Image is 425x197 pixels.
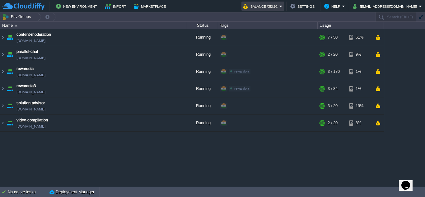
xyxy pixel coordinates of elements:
[16,100,45,106] a: solution-advisor
[0,63,5,80] img: AMDAwAAAACH5BAEAAAAALAAAAAABAAEAAAICRAEAOw==
[328,80,338,97] div: 3 / 84
[0,29,5,46] img: AMDAwAAAACH5BAEAAAAALAAAAAABAAEAAAICRAEAOw==
[2,2,44,10] img: CloudJiffy
[349,46,370,63] div: 9%
[187,63,218,80] div: Running
[349,29,370,46] div: 61%
[2,12,33,21] button: Env Groups
[0,80,5,97] img: AMDAwAAAACH5BAEAAAAALAAAAAABAAEAAAICRAEAOw==
[16,31,51,38] a: content-moderation
[324,2,342,10] button: Help
[8,187,47,197] div: No active tasks
[56,2,99,10] button: New Environment
[16,38,45,44] a: [DOMAIN_NAME]
[16,123,45,129] a: [DOMAIN_NAME]
[6,46,14,63] img: AMDAwAAAACH5BAEAAAAALAAAAAABAAEAAAICRAEAOw==
[105,2,128,10] button: Import
[328,97,338,114] div: 3 / 20
[0,97,5,114] img: AMDAwAAAACH5BAEAAAAALAAAAAABAAEAAAICRAEAOw==
[328,63,340,80] div: 3 / 170
[328,115,338,131] div: 2 / 20
[16,66,34,72] a: rewardola
[1,22,187,29] div: Name
[15,25,17,26] img: AMDAwAAAACH5BAEAAAAALAAAAAABAAEAAAICRAEAOw==
[187,80,218,97] div: Running
[134,2,168,10] button: Marketplace
[187,46,218,63] div: Running
[349,97,370,114] div: 19%
[328,46,338,63] div: 2 / 20
[187,115,218,131] div: Running
[49,189,94,195] button: Deployment Manager
[16,106,45,112] a: [DOMAIN_NAME]
[16,55,45,61] a: [DOMAIN_NAME]
[0,46,5,63] img: AMDAwAAAACH5BAEAAAAALAAAAAABAAEAAAICRAEAOw==
[16,117,48,123] a: video-compilation
[399,172,419,191] iframe: chat widget
[6,63,14,80] img: AMDAwAAAACH5BAEAAAAALAAAAAABAAEAAAICRAEAOw==
[16,72,45,78] a: [DOMAIN_NAME]
[16,49,38,55] a: parallel-chat
[6,29,14,46] img: AMDAwAAAACH5BAEAAAAALAAAAAABAAEAAAICRAEAOw==
[6,97,14,114] img: AMDAwAAAACH5BAEAAAAALAAAAAABAAEAAAICRAEAOw==
[6,80,14,97] img: AMDAwAAAACH5BAEAAAAALAAAAAABAAEAAAICRAEAOw==
[16,83,36,89] a: rewardola3
[349,115,370,131] div: 8%
[187,29,218,46] div: Running
[318,22,384,29] div: Usage
[328,29,338,46] div: 7 / 50
[234,69,249,73] span: rewardola
[0,115,5,131] img: AMDAwAAAACH5BAEAAAAALAAAAAABAAEAAAICRAEAOw==
[290,2,316,10] button: Settings
[349,63,370,80] div: 1%
[349,80,370,97] div: 1%
[218,22,317,29] div: Tags
[243,2,279,10] button: Balance ₹53.92
[234,87,249,90] span: rewardola
[187,22,218,29] div: Status
[353,2,419,10] button: [EMAIL_ADDRESS][DOMAIN_NAME]
[6,115,14,131] img: AMDAwAAAACH5BAEAAAAALAAAAAABAAEAAAICRAEAOw==
[187,97,218,114] div: Running
[16,89,45,95] a: [DOMAIN_NAME]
